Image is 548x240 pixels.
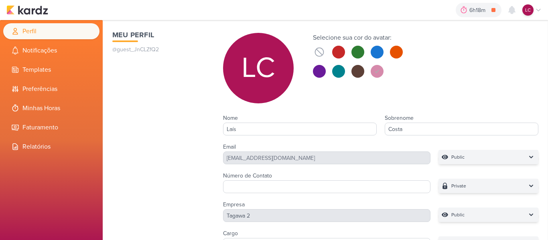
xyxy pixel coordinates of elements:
label: Empresa [223,201,245,208]
li: Faturamento [3,119,99,135]
img: kardz.app [6,5,48,15]
label: Sobrenome [385,115,414,121]
button: Private [438,179,538,193]
div: Selecione sua cor do avatar: [313,33,403,42]
div: Laís Costa [223,33,294,103]
label: Email [223,143,236,150]
li: Templates [3,62,99,78]
div: [EMAIL_ADDRESS][DOMAIN_NAME] [223,151,431,164]
p: Public [451,153,465,161]
li: Minhas Horas [3,100,99,116]
label: Cargo [223,230,238,237]
li: Perfil [3,23,99,39]
li: Preferências [3,81,99,97]
p: Public [451,211,465,219]
div: Laís Costa [522,4,534,16]
label: Número de Contato [223,172,272,179]
li: Relatórios [3,139,99,155]
p: @guest_JnCLZfQ2 [112,45,207,54]
p: Private [451,182,466,190]
li: Notificações [3,42,99,58]
button: Public [438,208,538,222]
label: Nome [223,115,238,121]
h1: Meu Perfil [112,30,207,40]
div: 6h18m [469,6,488,14]
p: LC [242,54,275,83]
button: Public [438,150,538,164]
p: LC [525,6,531,14]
